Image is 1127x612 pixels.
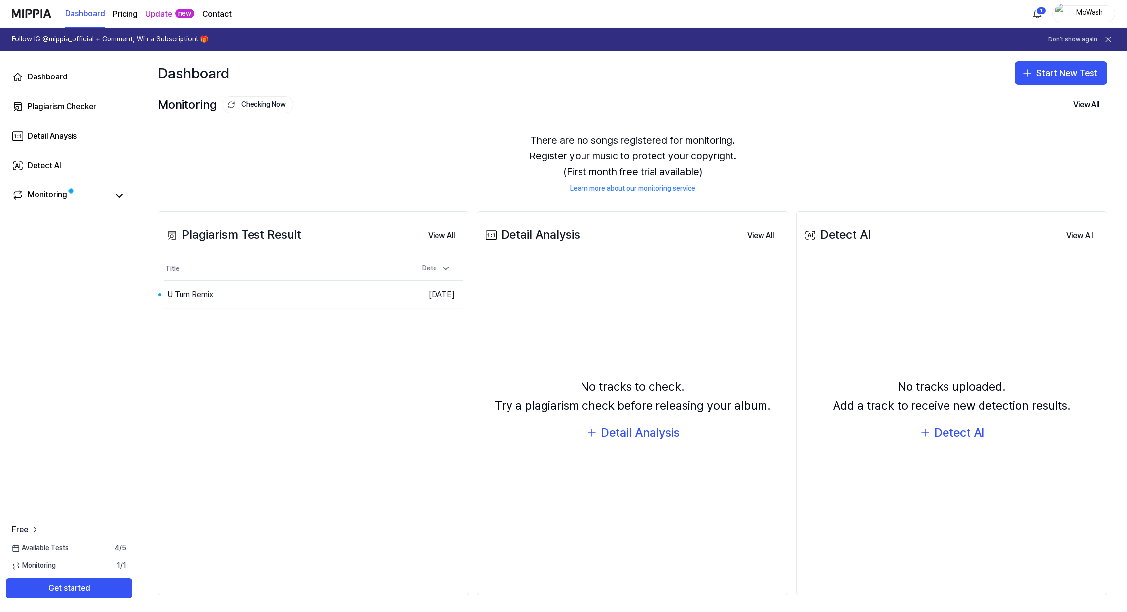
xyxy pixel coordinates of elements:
[388,281,463,309] td: [DATE]
[1031,8,1043,20] img: 알림
[222,96,293,113] button: Checking Now
[6,578,132,598] button: Get started
[420,226,463,246] button: View All
[175,9,194,19] div: new
[167,289,213,301] div: U Turn Remix
[570,184,695,193] a: Learn more about our monitoring service
[6,95,132,118] a: Plagiarism Checker
[601,423,680,442] div: Detail Analysis
[202,8,232,20] a: Contact
[495,378,771,416] div: No tracks to check. Try a plagiarism check before releasing your album.
[6,154,132,178] a: Detect AI
[1029,6,1045,22] button: 알림1
[1055,4,1067,24] img: profile
[113,8,138,20] a: Pricing
[6,124,132,148] a: Detail Anaysis
[28,101,96,113] div: Plagiarism Checker
[158,120,1107,205] div: There are no songs registered for monitoring. Register your music to protect your copyright. (Fir...
[802,226,871,244] div: Detect AI
[418,261,455,276] div: Date
[158,95,293,114] div: Monitoring
[1058,225,1101,246] a: View All
[158,61,229,85] div: Dashboard
[65,0,105,28] a: Dashboard
[739,225,782,246] a: View All
[28,160,61,172] div: Detect AI
[1065,95,1107,115] button: View All
[117,561,126,571] span: 1 / 1
[833,378,1071,416] div: No tracks uploaded. Add a track to receive new detection results.
[12,561,56,571] span: Monitoring
[1015,61,1107,85] button: Start New Test
[12,189,109,203] a: Monitoring
[28,71,68,83] div: Dashboard
[483,226,580,244] div: Detail Analysis
[12,35,208,44] h1: Follow IG @mippia_official + Comment, Win a Subscription! 🎁
[12,524,28,535] span: Free
[420,225,463,246] a: View All
[1058,226,1101,246] button: View All
[28,189,67,203] div: Monitoring
[164,226,301,244] div: Plagiarism Test Result
[934,423,984,442] div: Detect AI
[28,130,77,142] div: Detail Anaysis
[145,8,172,20] a: Update
[12,524,40,535] a: Free
[115,543,126,553] span: 4 / 5
[6,65,132,89] a: Dashboard
[12,543,69,553] span: Available Tests
[1036,7,1046,15] div: 1
[1070,8,1109,19] div: MoWash
[586,423,680,442] button: Detail Analysis
[1052,5,1115,22] button: profileMoWash
[164,257,388,281] th: Title
[1048,36,1097,44] button: Don't show again
[919,423,984,442] button: Detect AI
[739,226,782,246] button: View All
